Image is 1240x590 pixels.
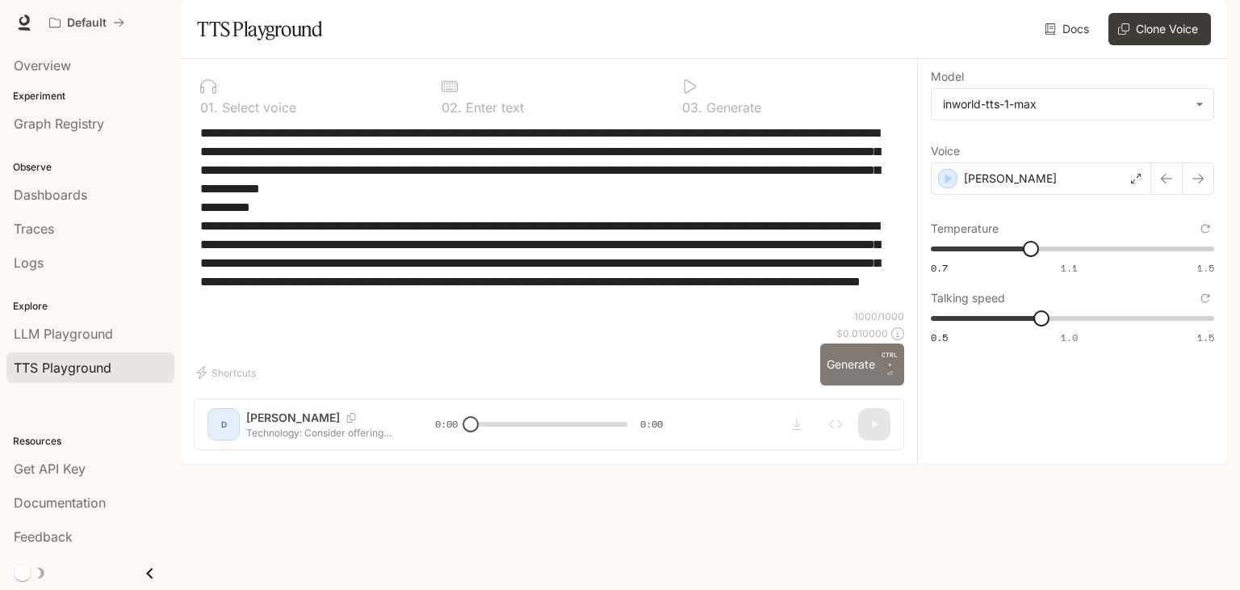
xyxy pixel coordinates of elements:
p: 0 1 . [200,101,218,114]
button: Shortcuts [194,360,262,386]
p: CTRL + [882,350,898,369]
a: Docs [1041,13,1095,45]
p: Talking speed [931,293,1005,304]
span: 1.5 [1197,331,1214,344]
span: 1.1 [1061,261,1078,275]
span: 1.5 [1197,261,1214,275]
p: Voice [931,145,960,157]
p: Model [931,71,964,82]
button: Reset to default [1196,220,1214,238]
button: GenerateCTRL +⏎ [820,343,904,386]
h1: TTS Playground [197,13,322,45]
span: 1.0 [1061,331,1078,344]
p: ⏎ [882,350,898,379]
button: All workspaces [42,6,132,39]
p: Temperature [931,223,999,234]
p: Default [67,16,107,30]
p: [PERSON_NAME] [964,171,1057,187]
button: Clone Voice [1108,13,1211,45]
p: 0 3 . [682,101,702,114]
p: Select voice [218,101,296,114]
p: 0 2 . [442,101,462,114]
div: inworld-tts-1-max [932,89,1213,120]
p: Enter text [462,101,524,114]
span: 0.5 [931,331,948,344]
p: Generate [702,101,761,114]
button: Reset to default [1196,289,1214,307]
span: 0.7 [931,261,948,275]
div: inworld-tts-1-max [943,96,1188,112]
